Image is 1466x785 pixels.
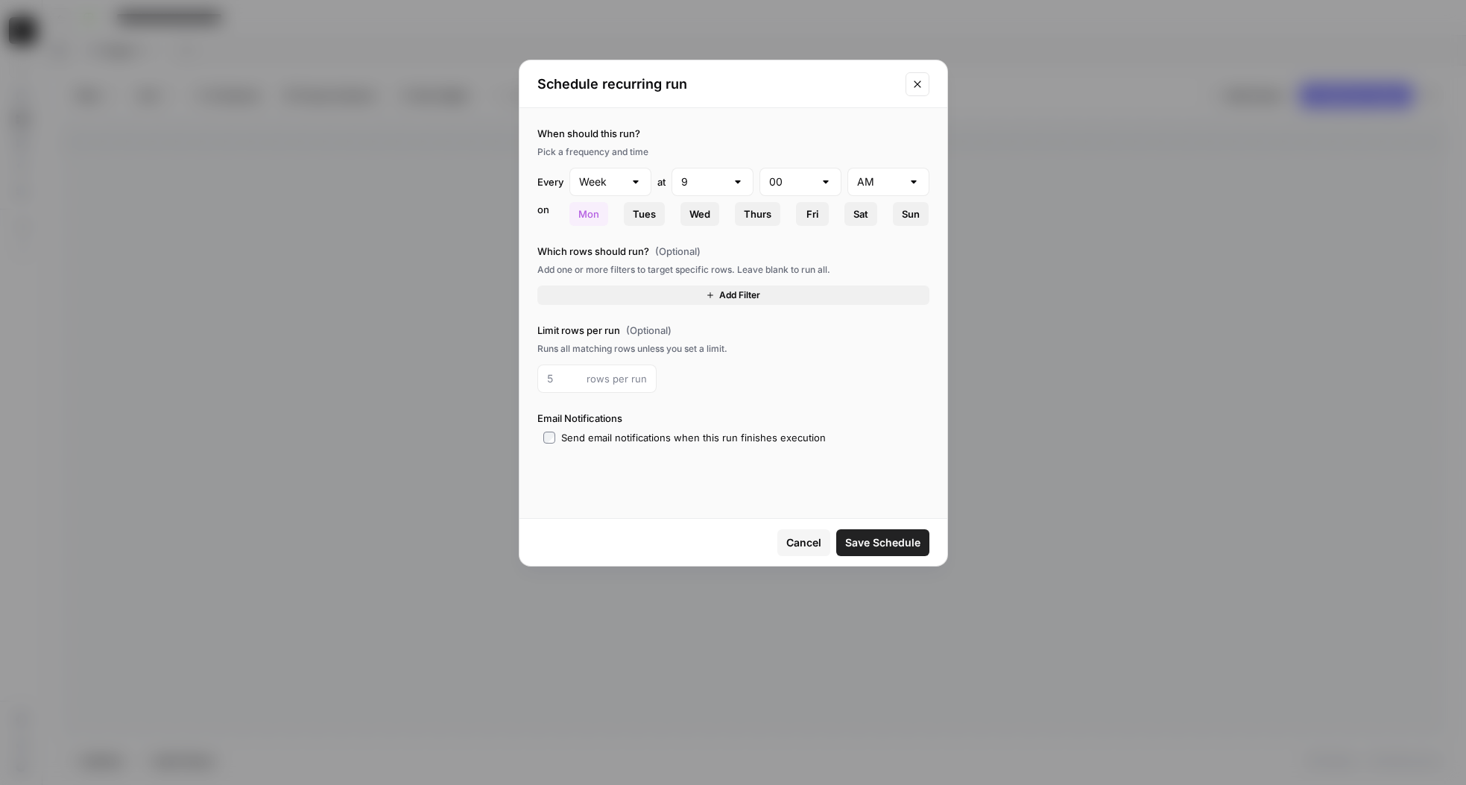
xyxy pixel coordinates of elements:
[844,202,877,226] button: Sat
[537,323,929,338] label: Limit rows per run
[537,411,929,426] label: Email Notifications
[587,371,647,386] span: rows per run
[681,174,726,189] input: 9
[543,432,555,444] input: Send email notifications when this run finishes execution
[680,202,719,226] button: Wed
[537,145,929,159] div: Pick a frequency and time
[579,174,624,189] input: Week
[633,207,656,221] span: Tues
[845,535,920,550] span: Save Schedule
[537,286,929,305] button: Add Filter
[537,263,929,277] div: Add one or more filters to target specific rows. Leave blank to run all.
[537,174,563,189] div: Every
[537,202,563,226] div: on
[777,529,830,556] button: Cancel
[689,207,710,221] span: Wed
[853,207,868,221] span: Sat
[569,202,608,226] button: Mon
[906,72,929,96] button: Close modal
[719,289,760,302] span: Add Filter
[836,529,929,556] button: Save Schedule
[655,244,701,259] span: (Optional)
[902,207,920,221] span: Sun
[806,207,818,221] span: Fri
[537,244,929,259] label: Which rows should run?
[624,202,665,226] button: Tues
[626,323,672,338] span: (Optional)
[796,202,829,226] button: Fri
[857,174,902,189] input: AM
[769,174,814,189] input: 00
[578,207,599,221] span: Mon
[744,207,771,221] span: Thurs
[893,202,929,226] button: Sun
[537,342,929,356] div: Runs all matching rows unless you set a limit.
[561,430,826,445] div: Send email notifications when this run finishes execution
[537,126,929,141] label: When should this run?
[735,202,780,226] button: Thurs
[537,74,897,95] h2: Schedule recurring run
[547,371,581,386] input: 5
[657,174,666,189] div: at
[786,535,821,550] span: Cancel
